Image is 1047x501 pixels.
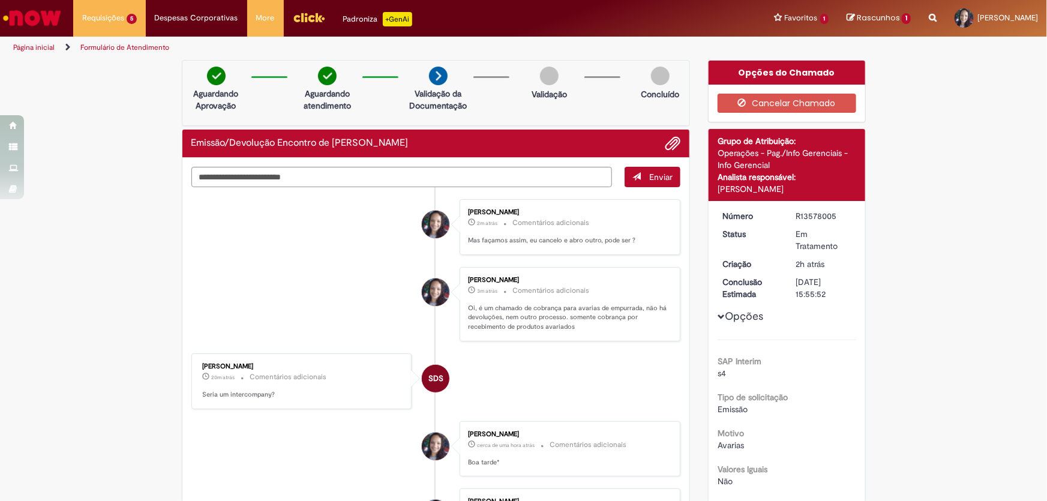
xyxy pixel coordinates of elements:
b: Tipo de solicitação [718,392,788,403]
p: Validação da Documentação [409,88,467,112]
div: Eliana Goncalves Lopes Barbosa [422,433,449,460]
a: Formulário de Atendimento [80,43,169,52]
span: 2h atrás [796,259,825,269]
span: 1 [820,14,829,24]
div: [PERSON_NAME] [468,209,668,216]
b: SAP Interim [718,356,761,367]
div: Operações - Pag./Info Gerenciais - Info Gerencial [718,147,856,171]
a: Rascunhos [847,13,911,24]
div: Padroniza [343,12,412,26]
span: cerca de uma hora atrás [477,442,535,449]
time: 29/09/2025 17:36:23 [477,220,497,227]
span: 5 [127,14,137,24]
div: Eliana Goncalves Lopes Barbosa [422,278,449,306]
div: [PERSON_NAME] [718,183,856,195]
button: Adicionar anexos [665,136,680,151]
p: Aguardando atendimento [298,88,356,112]
p: Aguardando Aprovação [187,88,245,112]
p: Mas façamos assim, eu cancelo e abro outro, pode ser ? [468,236,668,245]
small: Comentários adicionais [512,286,589,296]
p: Seria um intercompany? [203,390,403,400]
button: Enviar [625,167,680,187]
dt: Conclusão Estimada [713,276,787,300]
dt: Número [713,210,787,222]
time: 29/09/2025 17:17:57 [212,374,235,381]
textarea: Digite sua mensagem aqui... [191,167,613,187]
div: Eliana Goncalves Lopes Barbosa [422,211,449,238]
p: Validação [532,88,567,100]
a: Página inicial [13,43,55,52]
p: Boa tarde* [468,458,668,467]
img: arrow-next.png [429,67,448,85]
img: img-circle-grey.png [651,67,670,85]
small: Comentários adicionais [250,372,327,382]
div: [PERSON_NAME] [203,363,403,370]
span: Favoritos [785,12,818,24]
img: ServiceNow [1,6,63,30]
span: 1 [902,13,911,24]
span: More [256,12,275,24]
span: Emissão [718,404,748,415]
div: [PERSON_NAME] [468,431,668,438]
p: +GenAi [383,12,412,26]
span: Rascunhos [857,12,900,23]
small: Comentários adicionais [550,440,626,450]
span: 2m atrás [477,220,497,227]
div: Sabrina Da Silva Oliveira [422,365,449,392]
b: Valores Iguais [718,464,767,475]
span: Enviar [649,172,673,182]
img: click_logo_yellow_360x200.png [293,8,325,26]
span: 20m atrás [212,374,235,381]
div: Grupo de Atribuição: [718,135,856,147]
div: [DATE] 15:55:52 [796,276,852,300]
div: Opções do Chamado [709,61,865,85]
div: 29/09/2025 16:03:39 [796,258,852,270]
span: 3m atrás [477,287,497,295]
time: 29/09/2025 16:03:39 [796,259,825,269]
span: SDS [428,364,443,393]
p: Concluído [641,88,679,100]
span: Requisições [82,12,124,24]
small: Comentários adicionais [512,218,589,228]
span: Despesas Corporativas [155,12,238,24]
img: img-circle-grey.png [540,67,559,85]
dt: Status [713,228,787,240]
span: Avarias [718,440,744,451]
div: R13578005 [796,210,852,222]
button: Cancelar Chamado [718,94,856,113]
span: s4 [718,368,726,379]
img: check-circle-green.png [207,67,226,85]
ul: Trilhas de página [9,37,689,59]
img: check-circle-green.png [318,67,337,85]
span: Não [718,476,733,487]
dt: Criação [713,258,787,270]
b: Motivo [718,428,744,439]
div: [PERSON_NAME] [468,277,668,284]
span: [PERSON_NAME] [977,13,1038,23]
h2: Emissão/Devolução Encontro de Contas Fornecedor Histórico de tíquete [191,138,409,149]
div: Em Tratamento [796,228,852,252]
p: Oi, é um chamado de cobrança para avarias de empurrada, não há devoluções, nem outro processo. so... [468,304,668,332]
div: Analista responsável: [718,171,856,183]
